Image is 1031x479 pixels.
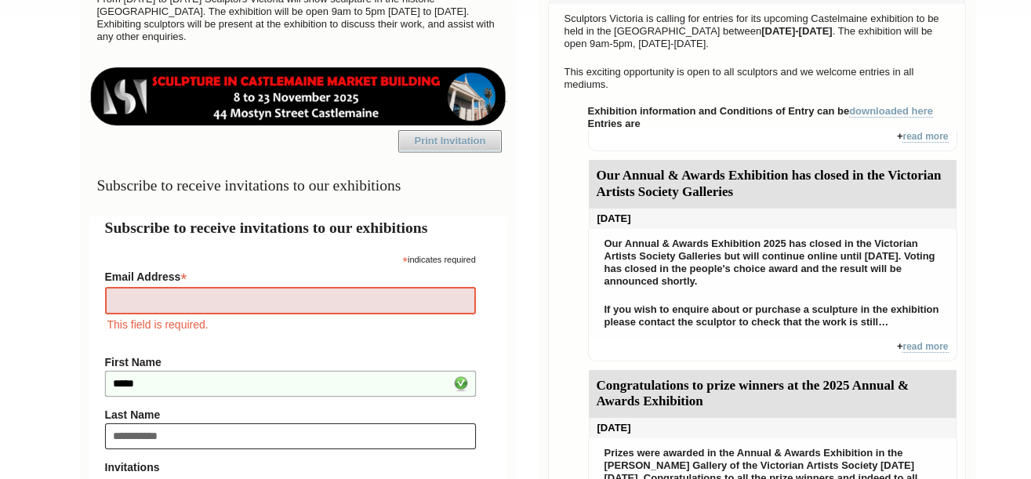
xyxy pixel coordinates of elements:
[105,316,476,333] div: This field is required.
[849,105,933,118] a: downloaded here
[105,251,476,266] div: indicates required
[588,340,957,361] div: +
[105,356,476,368] label: First Name
[105,461,476,474] strong: Invitations
[761,25,833,37] strong: [DATE]-[DATE]
[588,105,934,118] strong: Exhibition information and Conditions of Entry can be
[902,341,948,353] a: read more
[902,131,948,143] a: read more
[557,9,957,54] p: Sculptors Victoria is calling for entries for its upcoming Castelmaine exhibition to be held in t...
[589,209,957,229] div: [DATE]
[597,234,949,292] p: Our Annual & Awards Exhibition 2025 has closed in the Victorian Artists Society Galleries but wil...
[588,130,957,151] div: +
[557,62,957,95] p: This exciting opportunity is open to all sculptors and we welcome entries in all mediums.
[398,130,502,152] a: Print Invitation
[105,266,476,285] label: Email Address
[89,67,507,125] img: castlemaine-ldrbd25v2.png
[105,408,476,421] label: Last Name
[105,216,492,239] h2: Subscribe to receive invitations to our exhibitions
[589,418,957,438] div: [DATE]
[597,299,949,332] p: If you wish to enquire about or purchase a sculpture in the exhibition please contact the sculpto...
[89,170,507,201] h3: Subscribe to receive invitations to our exhibitions
[589,160,957,209] div: Our Annual & Awards Exhibition has closed in the Victorian Artists Society Galleries
[589,370,957,419] div: Congratulations to prize winners at the 2025 Annual & Awards Exhibition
